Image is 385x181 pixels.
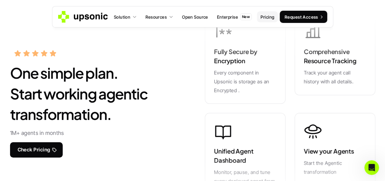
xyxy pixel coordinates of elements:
[110,11,140,22] a: Solution
[178,11,212,22] a: Open Source
[214,47,276,65] h6: Fully Secure by Encryption
[364,160,379,175] iframe: Intercom live chat
[213,11,256,22] a: EnterpriseNew
[257,11,278,22] a: Pricing
[304,68,366,86] p: Track your agent call history with all details.
[145,14,167,20] p: Resources
[10,129,64,138] p: 1M+ agents in months
[114,14,130,20] p: Solution
[242,15,250,19] p: New
[304,159,366,177] p: Start the Agentic transformation
[10,142,63,157] a: Check Pricing
[217,14,238,20] p: Enterprise
[285,14,318,20] p: Request Access
[261,14,274,20] p: Pricing
[182,14,208,20] p: Open Source
[304,47,366,65] h6: Comprehensive Resource Tracking
[304,147,354,156] h6: View your Agents
[214,68,276,95] p: Every component in Upsonic is storage as an Encrypted .
[280,11,327,23] a: Request Access
[10,63,180,124] h2: One simple plan. Start working agentic transformation.
[18,145,50,154] p: Check Pricing
[214,147,276,165] h6: Unified Agent Dashboard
